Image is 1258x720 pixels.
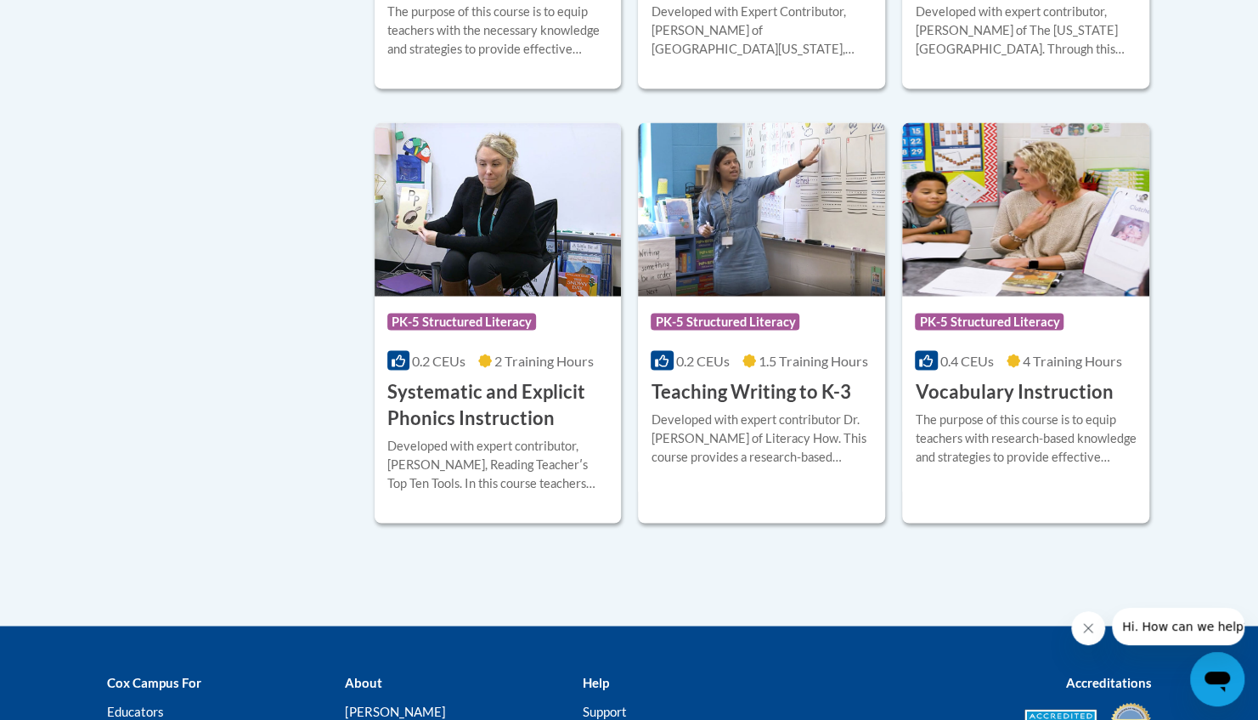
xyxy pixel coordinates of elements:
div: The purpose of this course is to equip teachers with the necessary knowledge and strategies to pr... [387,3,609,59]
span: Hi. How can we help? [10,12,138,26]
span: 0.2 CEUs [676,352,730,368]
b: Help [582,674,608,689]
span: PK-5 Structured Literacy [915,313,1063,330]
div: Developed with Expert Contributor, [PERSON_NAME] of [GEOGRAPHIC_DATA][US_STATE], [GEOGRAPHIC_DATA... [651,3,872,59]
b: Cox Campus For [107,674,201,689]
iframe: Button to launch messaging window [1190,652,1244,706]
b: About [344,674,381,689]
a: Course LogoPK-5 Structured Literacy0.4 CEUs4 Training Hours Vocabulary InstructionThe purpose of ... [902,122,1149,522]
img: Course Logo [375,122,622,296]
span: PK-5 Structured Literacy [387,313,536,330]
img: Course Logo [902,122,1149,296]
div: Developed with expert contributor, [PERSON_NAME] of The [US_STATE][GEOGRAPHIC_DATA]. Through this... [915,3,1137,59]
div: Developed with expert contributor Dr. [PERSON_NAME] of Literacy How. This course provides a resea... [651,410,872,466]
a: Support [582,703,626,718]
span: 4 Training Hours [1023,352,1122,368]
span: 2 Training Hours [494,352,594,368]
span: 0.2 CEUs [412,352,465,368]
div: The purpose of this course is to equip teachers with research-based knowledge and strategies to p... [915,410,1137,466]
div: Developed with expert contributor, [PERSON_NAME], Reading Teacherʹs Top Ten Tools. In this course... [387,436,609,492]
h3: Vocabulary Instruction [915,378,1113,405]
a: Course LogoPK-5 Structured Literacy0.2 CEUs2 Training Hours Systematic and Explicit Phonics Instr... [375,122,622,522]
h3: Teaching Writing to K-3 [651,378,850,405]
span: 0.4 CEUs [940,352,994,368]
span: PK-5 Structured Literacy [651,313,799,330]
span: 1.5 Training Hours [759,352,868,368]
a: Educators [107,703,164,718]
iframe: Close message [1071,611,1105,645]
iframe: Message from company [1112,608,1244,645]
b: Accreditations [1066,674,1152,689]
img: Course Logo [638,122,885,296]
h3: Systematic and Explicit Phonics Instruction [387,378,609,431]
a: Course LogoPK-5 Structured Literacy0.2 CEUs1.5 Training Hours Teaching Writing to K-3Developed wi... [638,122,885,522]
